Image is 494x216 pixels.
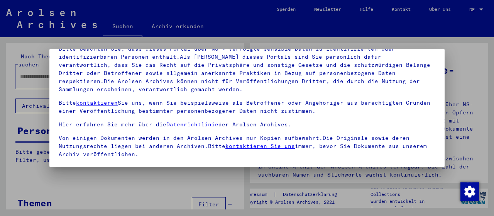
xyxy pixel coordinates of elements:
p: Von einigen Dokumenten werden in den Arolsen Archives nur Kopien aufbewahrt.Die Originale sowie d... [59,134,435,158]
a: Datenrichtlinie [166,121,218,128]
p: Bitte beachten Sie, dass dieses Portal über NS - Verfolgte sensible Daten zu identifizierten oder... [59,45,435,94]
div: Zustimmung ändern [460,182,479,201]
p: Bitte Sie uns, wenn Sie beispielsweise als Betroffener oder Angehöriger aus berechtigten Gründen ... [59,99,435,115]
a: kontaktieren [76,99,118,106]
p: Hier erfahren Sie mehr über die der Arolsen Archives. [59,121,435,129]
img: Zustimmung ändern [460,182,479,201]
a: kontaktieren Sie uns [225,143,295,150]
